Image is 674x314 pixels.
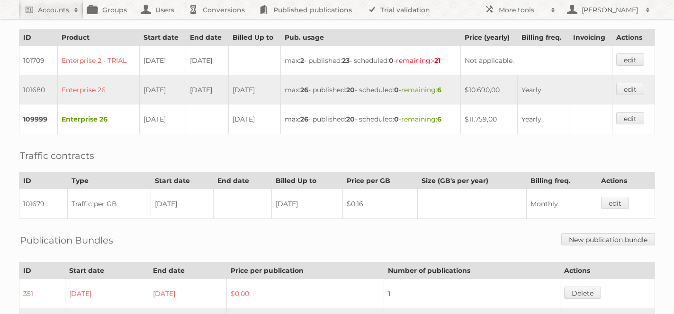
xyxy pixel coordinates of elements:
strong: 1 [388,289,390,298]
td: max: - published: - scheduled: - [280,75,461,105]
th: End date [149,262,226,279]
th: Type [67,173,151,189]
a: Delete [564,287,601,299]
td: [DATE] [140,75,186,105]
a: edit [616,83,644,95]
strong: 20 [346,115,355,123]
td: [DATE] [140,105,186,134]
strong: 0 [389,56,394,65]
th: Product [58,29,140,46]
td: 351 [19,279,65,309]
td: [DATE] [65,279,149,309]
th: Start date [140,29,186,46]
th: Price per GB [342,173,418,189]
td: [DATE] [186,46,228,76]
td: [DATE] [149,279,226,309]
td: $10.690,00 [461,75,518,105]
a: New publication bundle [561,233,655,245]
h2: Accounts [38,5,69,15]
td: 101679 [19,189,68,219]
span: remaining: [401,115,441,123]
td: [DATE] [228,105,280,134]
th: End date [214,173,271,189]
th: End date [186,29,228,46]
td: [DATE] [228,75,280,105]
td: Enterprise 26 [58,75,140,105]
th: Price (yearly) [461,29,518,46]
th: ID [19,173,68,189]
td: $11.759,00 [461,105,518,134]
td: Enterprise 2 - TRIAL [58,46,140,76]
th: Actions [597,173,655,189]
th: Actions [612,29,655,46]
span: remaining: [396,56,440,65]
td: Monthly [527,189,597,219]
strong: 2 [300,56,304,65]
td: Yearly [518,105,569,134]
th: Invoicing [569,29,612,46]
h2: Publication Bundles [20,233,113,247]
th: Billing freq. [527,173,597,189]
strong: -21 [432,56,440,65]
td: [DATE] [151,189,213,219]
th: Actions [560,262,655,279]
strong: 6 [437,86,441,94]
td: Not applicable. [461,46,612,76]
td: Enterprise 26 [58,105,140,134]
a: edit [616,112,644,124]
strong: 26 [300,86,308,94]
td: Traffic per GB [67,189,151,219]
td: $0,16 [342,189,418,219]
th: Price per publication [226,262,384,279]
h2: Traffic contracts [20,148,94,163]
th: Pub. usage [280,29,461,46]
span: remaining: [401,86,441,94]
strong: 26 [300,115,308,123]
td: $0,00 [226,279,384,309]
strong: 0 [394,86,399,94]
td: [DATE] [140,46,186,76]
strong: 6 [437,115,441,123]
a: edit [601,197,629,209]
th: Billed Up to [271,173,342,189]
td: 101680 [19,75,58,105]
th: Start date [151,173,213,189]
th: ID [19,29,58,46]
strong: 20 [346,86,355,94]
td: 109999 [19,105,58,134]
td: Yearly [518,75,569,105]
strong: 23 [342,56,350,65]
strong: 0 [394,115,399,123]
td: max: - published: - scheduled: - [280,105,461,134]
td: [DATE] [186,75,228,105]
th: Billed Up to [228,29,280,46]
h2: [PERSON_NAME] [579,5,641,15]
th: Start date [65,262,149,279]
h2: More tools [499,5,546,15]
th: Billing freq. [518,29,569,46]
a: edit [616,53,644,66]
th: Number of publications [384,262,560,279]
td: 101709 [19,46,58,76]
td: max: - published: - scheduled: - [280,46,461,76]
td: [DATE] [271,189,342,219]
th: Size (GB's per year) [418,173,527,189]
th: ID [19,262,65,279]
